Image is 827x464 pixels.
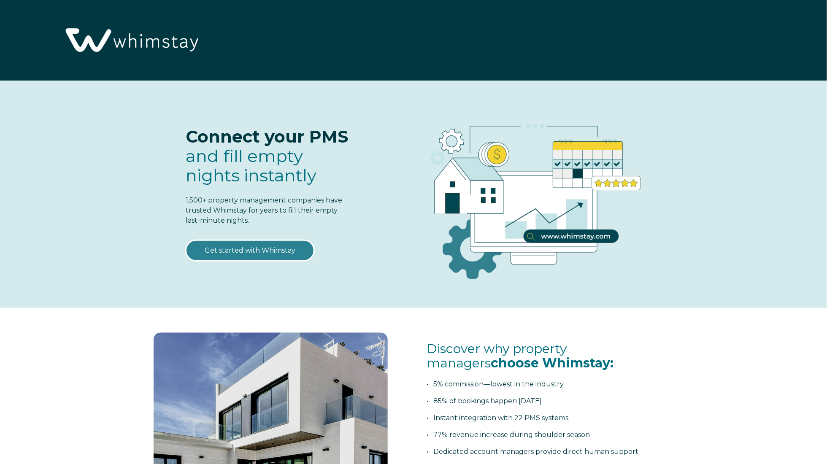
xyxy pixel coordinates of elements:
img: Whimstay Logo-02 1 [59,4,203,78]
span: choose Whimstay: [491,355,614,371]
span: fill empty nights instantly [186,146,316,186]
img: RBO Ilustrations-03 [382,97,679,292]
span: Discover why property managers [427,341,614,371]
span: • 5% commission—lowest in the industry [427,380,564,388]
span: • Instant integration with 22 PMS systems. [427,414,570,422]
span: 1,500+ property management companies have trusted Whimstay for years to fill their empty last-min... [186,196,342,224]
a: Get started with Whimstay [186,240,314,261]
span: • 85% of bookings happen [DATE] [427,397,542,405]
span: Connect your PMS [186,126,348,147]
span: • Dedicated account managers provide direct human support [427,448,639,456]
span: • 77% revenue increase during shoulder season [427,431,590,439]
span: and [186,146,316,186]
